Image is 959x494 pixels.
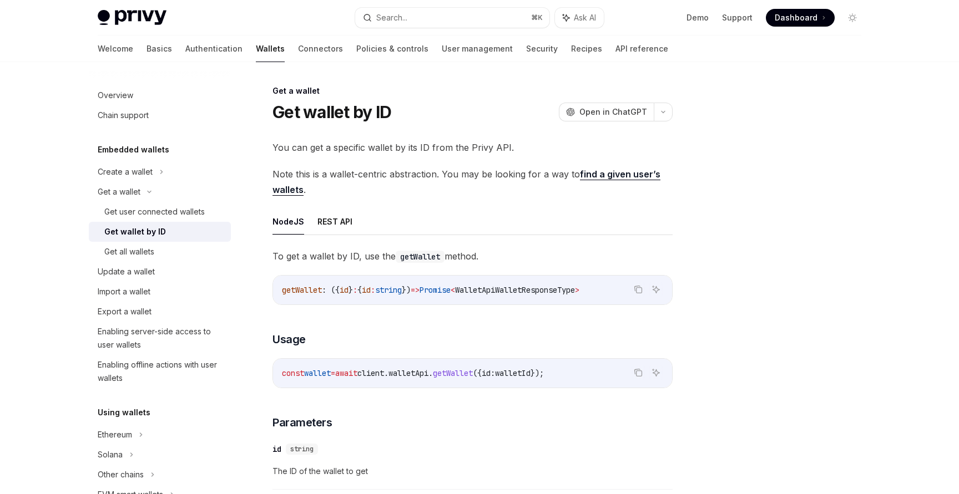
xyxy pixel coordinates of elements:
div: Create a wallet [98,165,153,179]
a: Welcome [98,35,133,62]
div: Chain support [98,109,149,122]
div: Enabling offline actions with user wallets [98,358,224,385]
a: Authentication [185,35,243,62]
div: Get all wallets [104,245,154,258]
span: ({ [473,368,482,378]
div: Enabling server-side access to user wallets [98,325,224,352]
button: Copy the contents from the code block [631,282,645,297]
a: Get wallet by ID [89,222,231,242]
span: Note this is a wallet-centric abstraction. You may be looking for a way to . [272,166,673,197]
h1: Get wallet by ID [272,102,391,122]
button: Toggle dark mode [844,9,861,27]
div: Update a wallet [98,265,155,278]
a: Recipes [571,35,602,62]
a: Policies & controls [356,35,428,62]
div: Get wallet by ID [104,225,166,238]
h5: Using wallets [98,406,150,419]
div: Search... [376,11,407,24]
span: => [411,285,420,295]
a: Enabling offline actions with user wallets [89,355,231,388]
span: WalletApiWalletResponseType [455,285,575,295]
span: { [357,285,362,295]
button: Ask AI [555,8,604,28]
button: NodeJS [272,208,304,235]
span: getWallet [282,285,322,295]
a: Wallets [256,35,285,62]
a: Import a wallet [89,282,231,302]
span: }); [531,368,544,378]
span: client [357,368,384,378]
span: : [371,285,375,295]
code: getWallet [396,251,445,263]
button: Search...⌘K [355,8,549,28]
span: Ask AI [574,12,596,23]
a: Enabling server-side access to user wallets [89,322,231,355]
span: id [362,285,371,295]
a: Get user connected wallets [89,202,231,222]
span: wallet [304,368,331,378]
span: const [282,368,304,378]
a: Dashboard [766,9,835,27]
a: Demo [687,12,709,23]
a: Chain support [89,105,231,125]
a: Security [526,35,558,62]
span: : ({ [322,285,340,295]
span: : [353,285,357,295]
span: id: [482,368,495,378]
a: Update a wallet [89,262,231,282]
button: REST API [317,208,352,235]
span: }) [402,285,411,295]
div: Solana [98,448,123,461]
span: < [451,285,455,295]
span: string [290,445,314,454]
span: > [575,285,579,295]
button: Copy the contents from the code block [631,365,645,380]
span: await [335,368,357,378]
span: Parameters [272,415,332,430]
a: Overview [89,85,231,105]
div: id [272,444,281,455]
span: = [331,368,335,378]
span: getWallet [433,368,473,378]
div: Get user connected wallets [104,205,205,218]
span: . [428,368,433,378]
span: . [384,368,388,378]
h5: Embedded wallets [98,143,169,156]
a: Get all wallets [89,242,231,262]
a: Connectors [298,35,343,62]
button: Ask AI [649,365,663,380]
div: Get a wallet [98,185,140,198]
span: Usage [272,332,306,347]
span: The ID of the wallet to get [272,465,673,478]
span: walletId [495,368,531,378]
a: User management [442,35,513,62]
span: string [375,285,402,295]
a: API reference [615,35,668,62]
span: Open in ChatGPT [579,106,647,118]
div: Other chains [98,468,144,481]
div: Import a wallet [98,285,150,298]
a: Support [722,12,753,23]
button: Ask AI [649,282,663,297]
span: ⌘ K [531,13,543,22]
span: To get a wallet by ID, use the method. [272,248,673,264]
span: Promise [420,285,451,295]
div: Ethereum [98,428,132,441]
span: walletApi [388,368,428,378]
span: } [349,285,353,295]
img: light logo [98,10,166,26]
div: Get a wallet [272,85,673,96]
span: id [340,285,349,295]
div: Overview [98,89,133,102]
div: Export a wallet [98,305,152,318]
a: Basics [147,35,172,62]
a: Export a wallet [89,302,231,322]
span: Dashboard [775,12,817,23]
span: You can get a specific wallet by its ID from the Privy API. [272,140,673,155]
button: Open in ChatGPT [559,103,654,121]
